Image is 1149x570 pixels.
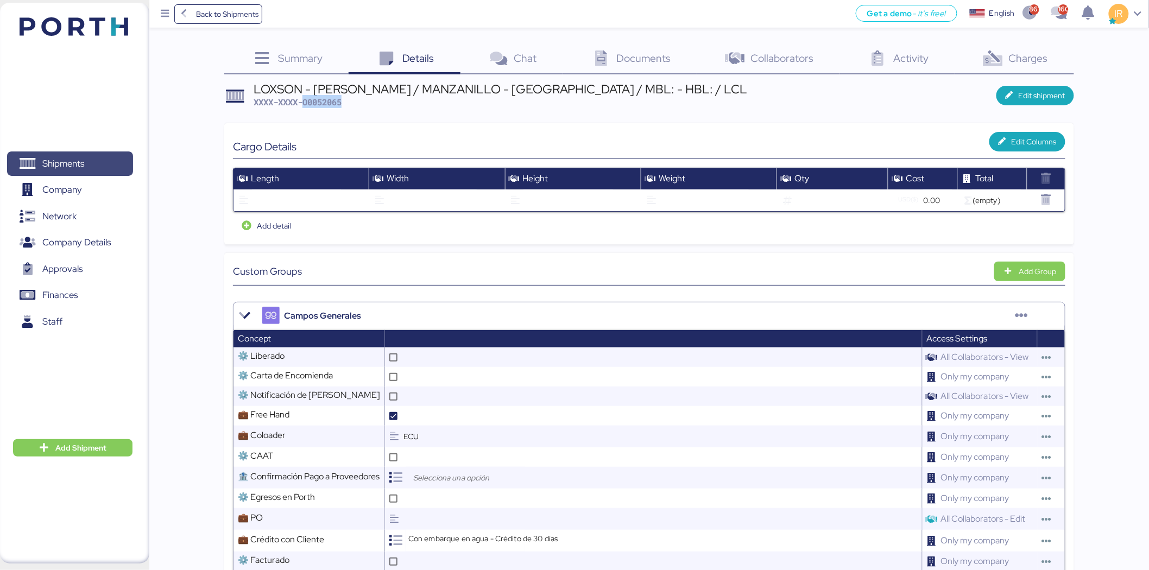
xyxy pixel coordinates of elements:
[42,156,84,172] span: Shipments
[42,261,83,277] span: Approvals
[257,219,291,232] span: Add detail
[1019,89,1065,102] span: Edit shipment
[402,51,434,65] span: Details
[233,264,302,278] span: Custom Groups
[937,530,1014,550] span: Only my company
[196,8,258,21] span: Back to Shipments
[238,491,315,503] span: ⚙️ Egresos en Porth
[233,216,300,236] button: Add detail
[55,441,106,454] span: Add Shipment
[251,173,279,184] span: Length
[7,283,133,308] a: Finances
[989,8,1014,19] div: English
[899,194,919,205] span: USD($)
[278,51,323,65] span: Summary
[1012,135,1057,148] span: Edit Columns
[13,439,132,457] button: Add Shipment
[7,151,133,176] a: Shipments
[937,366,1014,387] span: Only my company
[906,173,924,184] span: Cost
[174,4,263,24] a: Back to Shipments
[894,192,923,208] button: USD($)
[937,406,1014,426] span: Only my company
[937,467,1014,487] span: Only my company
[238,450,273,461] span: ⚙️ CAAT
[233,140,649,153] div: Cargo Details
[996,86,1074,105] button: Edit shipment
[523,173,548,184] span: Height
[238,512,263,523] span: 💼 PO
[794,173,809,184] span: Qty
[42,287,78,303] span: Finances
[238,333,271,344] span: Concept
[937,488,1014,508] span: Only my company
[751,51,814,65] span: Collaborators
[411,471,525,484] input: Selecciona una opción
[42,314,62,330] span: Staff
[238,554,289,566] span: ⚙️ Facturado
[156,5,174,23] button: Menu
[7,178,133,202] a: Company
[408,534,558,543] span: Con embarque en agua - Crédito de 30 días
[238,534,324,545] span: 💼 Crédito con Cliente
[937,426,1014,446] span: Only my company
[937,386,1033,406] span: All Collaborators - View
[387,173,409,184] span: Width
[238,429,286,441] span: 💼 Coloader
[937,509,1030,529] span: All Collaborators - Edit
[238,389,380,401] span: ⚙️ Notificación de [PERSON_NAME]
[238,350,285,362] span: ⚙️ Liberado
[927,333,988,344] span: Access Settings
[254,83,748,95] div: LOXSON - [PERSON_NAME] / MANZANILLO - [GEOGRAPHIC_DATA] / MBL: - HBL: / LCL
[994,262,1065,281] button: Add Group
[989,132,1065,151] button: Edit Columns
[238,471,380,482] span: 🏦 Confirmación Pago a Proveedores
[1115,7,1123,21] span: IR
[617,51,671,65] span: Documents
[254,97,342,107] span: XXXX-XXXX-O0052065
[937,347,1033,367] span: All Collaborators - View
[7,204,133,229] a: Network
[975,173,993,184] span: Total
[284,309,361,322] span: Campos Generales
[1009,51,1048,65] span: Charges
[659,173,685,184] span: Weight
[894,51,929,65] span: Activity
[42,235,111,250] span: Company Details
[7,230,133,255] a: Company Details
[238,409,289,420] span: 💼 Free Hand
[7,309,133,334] a: Staff
[937,447,1014,467] span: Only my company
[42,208,77,224] span: Network
[514,51,537,65] span: Chat
[42,182,82,198] span: Company
[7,257,133,282] a: Approvals
[1019,265,1057,278] div: Add Group
[238,370,333,381] span: ⚙️ Carta de Encomienda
